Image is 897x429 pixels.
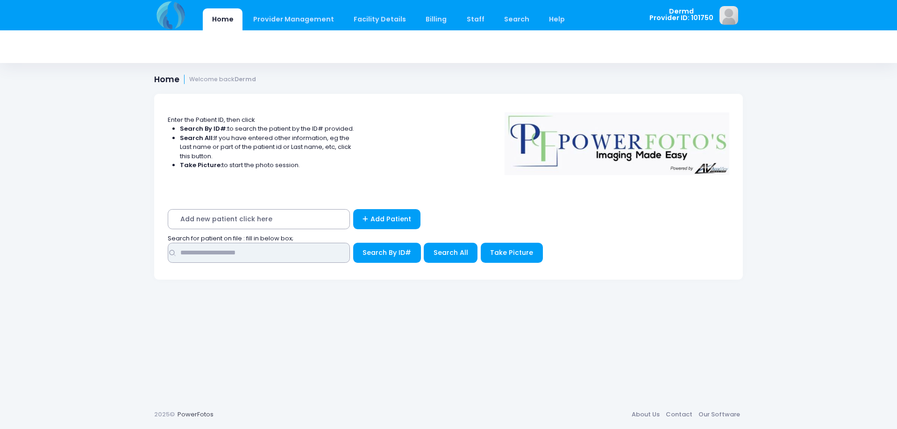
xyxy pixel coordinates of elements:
[203,8,242,30] a: Home
[457,8,493,30] a: Staff
[540,8,574,30] a: Help
[180,134,214,142] strong: Search All:
[424,243,477,263] button: Search All
[180,161,355,170] li: to start the photo session.
[500,106,734,175] img: Logo
[662,406,695,423] a: Contact
[168,115,255,124] span: Enter the Patient ID, then click
[495,8,538,30] a: Search
[178,410,214,419] a: PowerFotos
[353,209,421,229] a: Add Patient
[154,75,256,84] h1: Home
[244,8,343,30] a: Provider Management
[363,248,411,257] span: Search By ID#
[168,234,293,243] span: Search for patient on file : fill in below box;
[235,75,256,83] strong: Dermd
[180,134,355,161] li: If you have entered other information, eg the Last name or part of the patient id or Last name, e...
[353,243,421,263] button: Search By ID#
[434,248,468,257] span: Search All
[628,406,662,423] a: About Us
[490,248,533,257] span: Take Picture
[180,161,222,169] strong: Take Picture:
[649,8,713,21] span: Dermd Provider ID: 101750
[417,8,456,30] a: Billing
[481,243,543,263] button: Take Picture
[180,124,355,134] li: to search the patient by the ID# provided.
[719,6,738,25] img: image
[168,209,350,229] span: Add new patient click here
[180,124,228,133] strong: Search By ID#:
[154,410,175,419] span: 2025©
[345,8,415,30] a: Facility Details
[189,76,256,83] small: Welcome back
[695,406,743,423] a: Our Software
